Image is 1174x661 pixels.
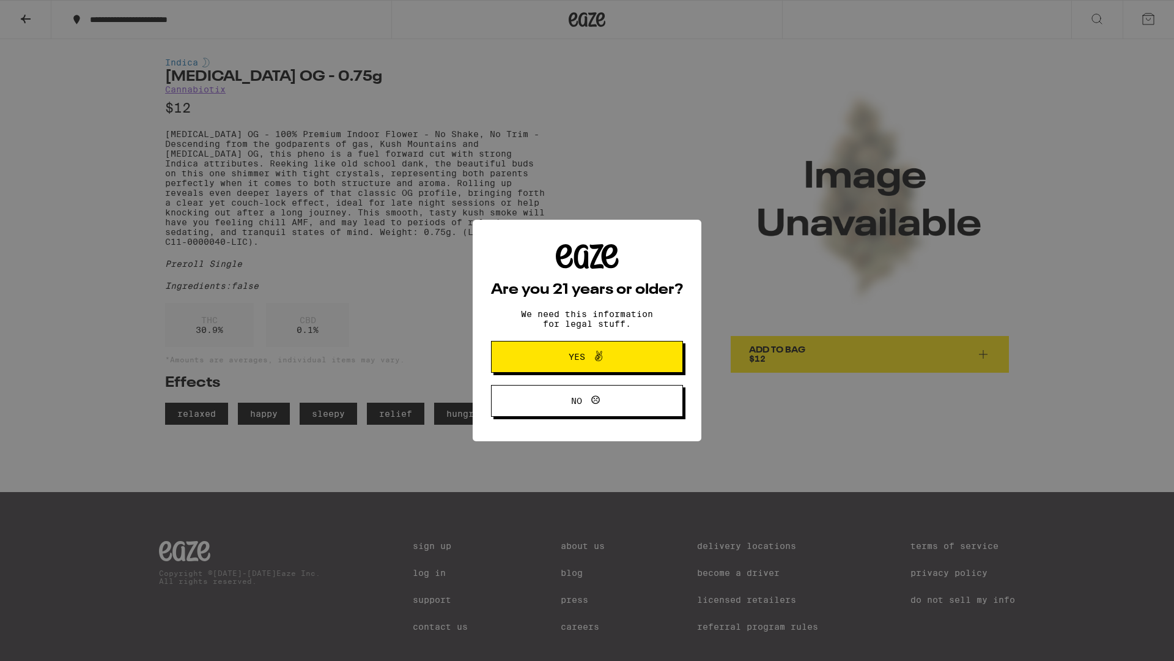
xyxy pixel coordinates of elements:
[491,385,683,417] button: No
[511,309,663,329] p: We need this information for legal stuff.
[491,341,683,373] button: Yes
[569,353,585,361] span: Yes
[491,283,683,297] h2: Are you 21 years or older?
[571,397,582,405] span: No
